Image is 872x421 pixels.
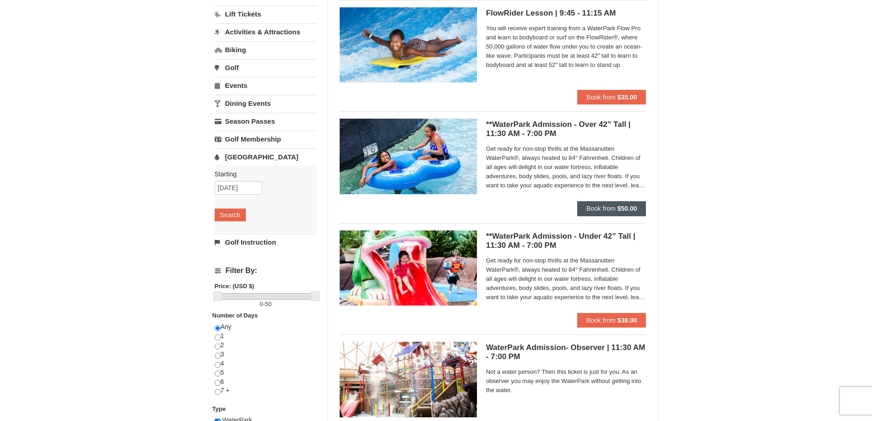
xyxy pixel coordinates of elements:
img: 6619917-720-80b70c28.jpg [340,119,477,194]
h5: FlowRider Lesson | 9:45 - 11:15 AM [486,9,646,18]
button: Book from $38.00 [577,313,646,328]
a: [GEOGRAPHIC_DATA] [215,148,317,165]
h5: **WaterPark Admission - Under 42” Tall | 11:30 AM - 7:00 PM [486,232,646,250]
strong: Price: (USD $) [215,283,255,290]
span: 50 [265,301,271,307]
a: Lift Tickets [215,5,317,22]
img: 6619917-732-e1c471e4.jpg [340,230,477,306]
h5: **WaterPark Admission - Over 42” Tall | 11:30 AM - 7:00 PM [486,120,646,138]
a: Activities & Attractions [215,23,317,40]
img: 6619917-216-363963c7.jpg [340,7,477,82]
a: Dining Events [215,95,317,112]
a: Events [215,77,317,94]
label: Starting [215,169,310,179]
span: Book from [586,93,616,101]
strong: $38.00 [617,317,637,324]
span: Get ready for non-stop thrills at the Massanutten WaterPark®, always heated to 84° Fahrenheit. Ch... [486,144,646,190]
a: Golf Membership [215,131,317,148]
strong: Type [212,405,226,412]
a: Golf [215,59,317,76]
img: 6619917-1522-bd7b88d9.jpg [340,342,477,417]
span: Book from [586,205,616,212]
span: Book from [586,317,616,324]
label: - [215,300,317,309]
button: Search [215,208,246,221]
h5: WaterPark Admission- Observer | 11:30 AM - 7:00 PM [486,343,646,361]
strong: Number of Days [212,312,258,319]
span: Not a water person? Then this ticket is just for you. As an observer you may enjoy the WaterPark ... [486,367,646,395]
span: Get ready for non-stop thrills at the Massanutten WaterPark®, always heated to 84° Fahrenheit. Ch... [486,256,646,302]
button: Book from $50.00 [577,201,646,216]
strong: $50.00 [617,205,637,212]
h4: Filter By: [215,267,317,275]
a: Biking [215,41,317,58]
button: Book from $35.00 [577,90,646,104]
a: Golf Instruction [215,234,317,251]
div: Any 1 2 3 4 5 6 7 + [215,323,317,405]
span: You will receive expert training from a WaterPark Flow Pro and learn to bodyboard or surf on the ... [486,24,646,70]
a: Season Passes [215,113,317,130]
span: 0 [260,301,263,307]
strong: $35.00 [617,93,637,101]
